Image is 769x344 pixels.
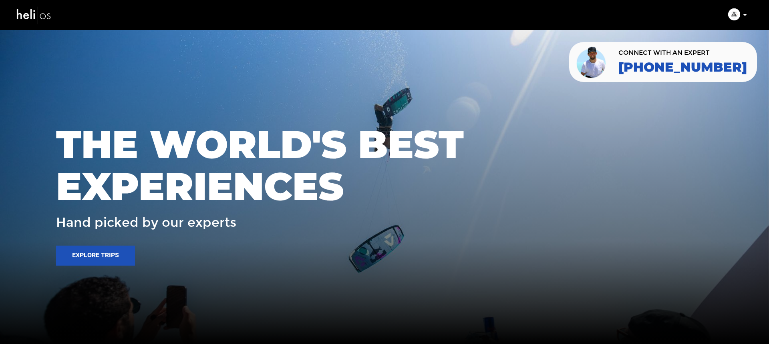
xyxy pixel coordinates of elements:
span: THE WORLD'S BEST EXPERIENCES [56,123,713,208]
img: heli-logo [16,4,52,26]
img: img_c431877edc821bcc903041a4fc284794.png [728,8,740,20]
img: contact our team [575,45,608,79]
span: CONNECT WITH AN EXPERT [618,50,747,56]
button: Explore Trips [56,246,135,266]
a: [PHONE_NUMBER] [618,60,747,74]
span: Hand picked by our experts [56,216,236,230]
